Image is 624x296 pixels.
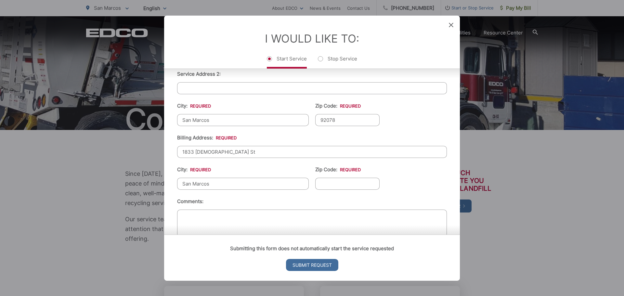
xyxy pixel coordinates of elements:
[230,245,394,251] strong: Submitting this form does not automatically start the service requested
[177,166,211,172] label: City:
[318,55,357,68] label: Stop Service
[315,103,361,109] label: Zip Code:
[286,259,338,271] input: Submit Request
[177,135,237,140] label: Billing Address:
[177,198,203,204] label: Comments:
[315,166,361,172] label: Zip Code:
[177,103,211,109] label: City:
[265,32,359,45] label: I Would Like To:
[267,55,307,68] label: Start Service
